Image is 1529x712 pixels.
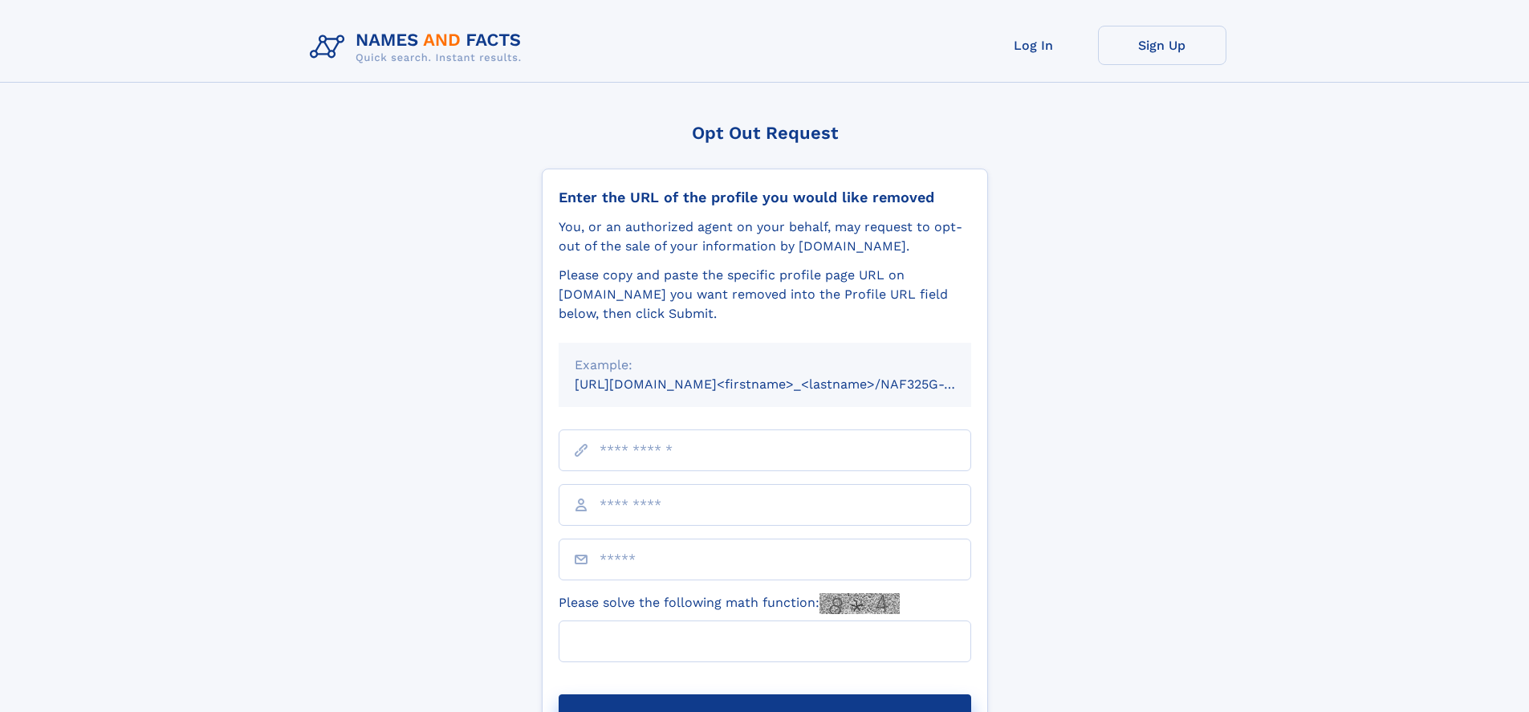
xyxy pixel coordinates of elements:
[559,189,971,206] div: Enter the URL of the profile you would like removed
[1098,26,1226,65] a: Sign Up
[559,218,971,256] div: You, or an authorized agent on your behalf, may request to opt-out of the sale of your informatio...
[575,356,955,375] div: Example:
[303,26,535,69] img: Logo Names and Facts
[542,123,988,143] div: Opt Out Request
[575,376,1002,392] small: [URL][DOMAIN_NAME]<firstname>_<lastname>/NAF325G-xxxxxxxx
[559,593,900,614] label: Please solve the following math function:
[970,26,1098,65] a: Log In
[559,266,971,323] div: Please copy and paste the specific profile page URL on [DOMAIN_NAME] you want removed into the Pr...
